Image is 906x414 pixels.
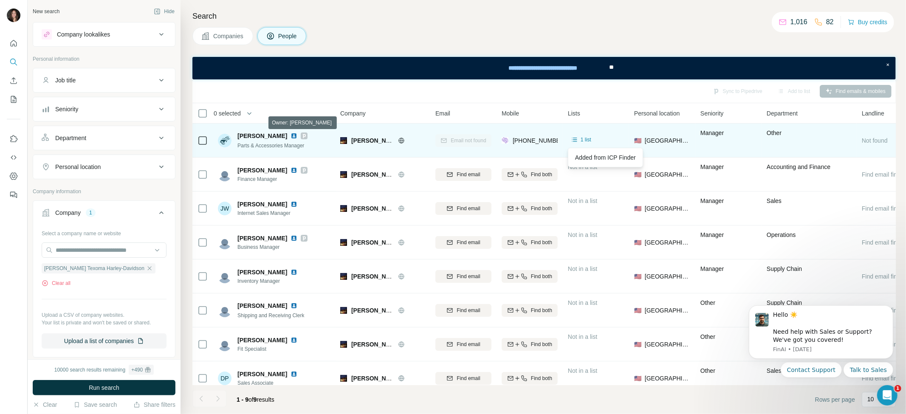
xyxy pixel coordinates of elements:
[531,273,552,280] span: Find both
[581,136,591,144] span: 1 list
[340,239,347,246] img: Logo of Adam Smith's Texoma Harley-Davidson
[457,239,480,246] span: Find email
[351,307,474,314] span: [PERSON_NAME] Texoma Harley-Davidson
[502,136,508,145] img: provider people-data-labs logo
[826,17,834,27] p: 82
[351,137,474,144] span: [PERSON_NAME] Texoma Harley-Davidson
[568,367,597,374] span: Not in a list
[568,299,597,306] span: Not in a list
[237,277,301,285] span: Inventory Manager
[291,167,297,174] img: LinkedIn logo
[767,130,782,136] span: Other
[133,400,175,409] button: Share filters
[340,341,347,348] img: Logo of Adam Smith's Texoma Harley-Davidson
[218,270,231,283] img: Avatar
[44,265,144,272] span: [PERSON_NAME] Texoma Harley-Davidson
[862,171,900,178] span: Find email first
[33,400,57,409] button: Clear
[634,136,641,145] span: 🇺🇸
[435,372,491,385] button: Find email
[645,204,690,213] span: [GEOGRAPHIC_DATA]
[86,209,96,217] div: 1
[351,375,474,382] span: [PERSON_NAME] Texoma Harley-Davidson
[634,374,641,383] span: 🇺🇸
[291,201,297,208] img: LinkedIn logo
[218,304,231,317] img: Avatar
[862,109,884,118] span: Landline
[237,268,287,276] span: [PERSON_NAME]
[531,375,552,382] span: Find both
[291,132,297,139] img: LinkedIn logo
[73,400,117,409] button: Save search
[214,109,241,118] span: 0 selected
[645,306,690,315] span: [GEOGRAPHIC_DATA]
[634,204,641,213] span: 🇺🇸
[568,333,597,340] span: Not in a list
[7,187,20,203] button: Feedback
[568,197,597,204] span: Not in a list
[700,333,715,340] span: Other
[42,333,167,349] button: Upload a list of companies
[700,231,724,238] span: Manager
[767,109,798,118] span: Department
[531,171,552,178] span: Find both
[502,236,558,249] button: Find both
[351,273,474,280] span: [PERSON_NAME] Texoma Harley-Davidson
[502,304,558,317] button: Find both
[42,226,167,237] div: Select a company name or website
[767,197,782,204] span: Sales
[351,239,474,246] span: [PERSON_NAME] Texoma Harley-Davidson
[502,372,558,385] button: Find both
[237,396,274,403] span: results
[89,383,119,392] span: Run search
[457,375,480,382] span: Find email
[435,338,491,351] button: Find email
[502,338,558,351] button: Find both
[248,396,254,403] span: of
[55,134,86,142] div: Department
[457,273,480,280] span: Find email
[278,32,298,40] span: People
[700,197,724,204] span: Manager
[237,200,287,208] span: [PERSON_NAME]
[237,345,301,353] span: Fit Specialist
[790,17,807,27] p: 1,016
[568,109,580,118] span: Lists
[254,396,257,403] span: 9
[457,171,480,178] span: Find email
[435,168,491,181] button: Find email
[340,171,347,178] img: Logo of Adam Smith's Texoma Harley-Davidson
[531,341,552,348] span: Find both
[435,236,491,249] button: Find email
[42,319,167,327] p: Your list is private and won't be saved or shared.
[291,235,297,242] img: LinkedIn logo
[7,73,20,88] button: Enrich CSV
[502,168,558,181] button: Find both
[131,366,143,374] div: + 490
[7,131,20,146] button: Use Surfe on LinkedIn
[237,301,287,310] span: [PERSON_NAME]
[634,306,641,315] span: 🇺🇸
[237,166,287,175] span: [PERSON_NAME]
[340,205,347,212] img: Logo of Adam Smith's Texoma Harley-Davidson
[645,340,690,349] span: [GEOGRAPHIC_DATA]
[33,380,175,395] button: Run search
[645,136,690,145] span: [GEOGRAPHIC_DATA]
[192,57,896,79] iframe: Banner
[634,238,641,247] span: 🇺🇸
[340,109,366,118] span: Company
[213,32,244,40] span: Companies
[7,36,20,51] button: Quick start
[340,375,347,382] img: Logo of Adam Smith's Texoma Harley-Davidson
[291,269,297,276] img: LinkedIn logo
[237,132,287,140] span: [PERSON_NAME]
[33,8,59,15] div: New search
[42,311,167,319] p: Upload a CSV of company websites.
